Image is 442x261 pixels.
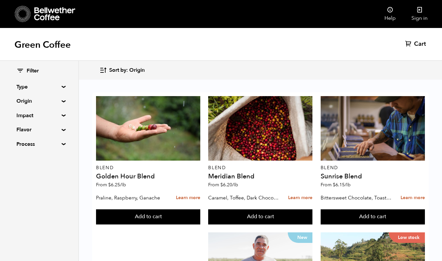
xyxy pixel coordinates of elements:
[345,182,351,188] span: /lb
[232,182,238,188] span: /lb
[208,173,312,180] h4: Meridian Blend
[208,209,312,224] button: Add to cart
[288,232,312,243] p: New
[333,182,351,188] bdi: 6.15
[96,209,200,224] button: Add to cart
[321,166,425,170] p: Blend
[288,191,312,205] a: Learn more
[109,67,145,74] span: Sort by: Origin
[96,173,200,180] h4: Golden Hour Blend
[16,83,62,91] summary: Type
[208,193,279,203] p: Caramel, Toffee, Dark Chocolate
[108,182,111,188] span: $
[14,39,71,51] h1: Green Coffee
[208,166,312,170] p: Blend
[27,67,39,75] span: Filter
[16,112,62,119] summary: Impact
[333,182,335,188] span: $
[389,232,425,243] p: Low stock
[96,193,167,203] p: Praline, Raspberry, Ganache
[96,166,200,170] p: Blend
[321,193,392,203] p: Bittersweet Chocolate, Toasted Marshmallow, Candied Orange, Praline
[414,40,426,48] span: Cart
[108,182,126,188] bdi: 6.25
[176,191,200,205] a: Learn more
[405,40,428,48] a: Cart
[208,182,238,188] span: From
[321,182,351,188] span: From
[16,97,62,105] summary: Origin
[220,182,223,188] span: $
[99,63,145,78] button: Sort by: Origin
[220,182,238,188] bdi: 6.20
[321,209,425,224] button: Add to cart
[321,173,425,180] h4: Sunrise Blend
[16,140,62,148] summary: Process
[16,126,62,134] summary: Flavor
[401,191,425,205] a: Learn more
[96,182,126,188] span: From
[120,182,126,188] span: /lb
